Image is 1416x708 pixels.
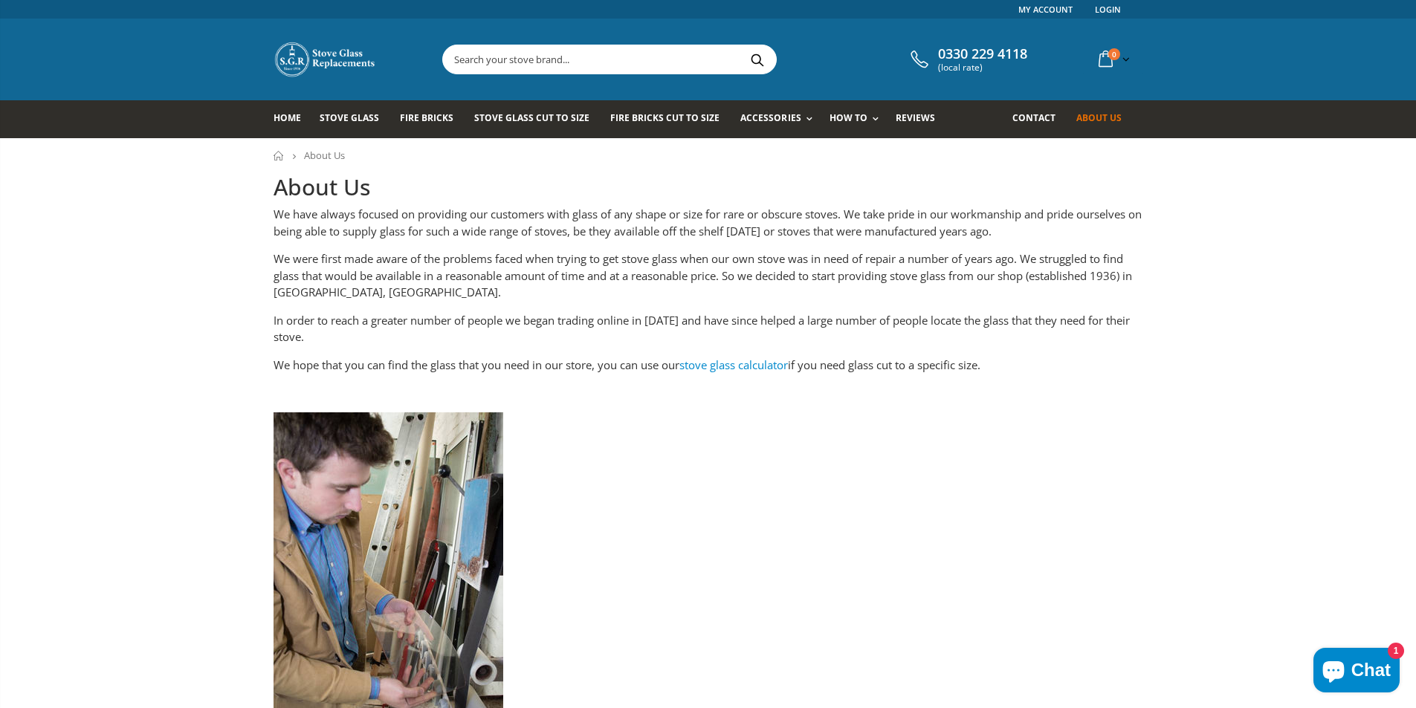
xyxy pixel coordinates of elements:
a: Home [274,100,312,138]
a: Reviews [896,100,946,138]
a: Fire Bricks [400,100,465,138]
button: Search [741,45,775,74]
span: About Us [304,149,345,162]
a: Accessories [740,100,819,138]
a: Stove Glass [320,100,390,138]
a: Home [274,151,285,160]
span: Home [274,111,301,124]
span: About us [1076,111,1122,124]
h1: About Us [274,172,1143,203]
span: Fire Bricks [400,111,453,124]
span: Fire Bricks Cut To Size [610,111,720,124]
a: stove glass calculator [679,357,788,372]
span: Accessories [740,111,801,124]
span: 0330 229 4118 [938,46,1027,62]
a: How To [830,100,886,138]
p: We hope that you can find the glass that you need in our store, you can use our if you need glass... [274,357,1143,374]
a: Fire Bricks Cut To Size [610,100,731,138]
p: We were first made aware of the problems faced when trying to get stove glass when our own stove ... [274,250,1143,301]
span: How To [830,111,867,124]
span: Stove Glass [320,111,379,124]
img: Stove Glass Replacement [274,41,378,78]
a: Stove Glass Cut To Size [474,100,601,138]
a: 0330 229 4118 (local rate) [907,46,1027,73]
a: About us [1076,100,1133,138]
span: Reviews [896,111,935,124]
a: Contact [1012,100,1067,138]
span: Contact [1012,111,1055,124]
p: We have always focused on providing our customers with glass of any shape or size for rare or obs... [274,206,1143,239]
inbox-online-store-chat: Shopify online store chat [1309,648,1404,696]
a: 0 [1093,45,1133,74]
span: Stove Glass Cut To Size [474,111,589,124]
input: Search your stove brand... [443,45,943,74]
span: (local rate) [938,62,1027,73]
p: In order to reach a greater number of people we began trading online in [DATE] and have since hel... [274,312,1143,345]
span: 0 [1108,48,1120,60]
